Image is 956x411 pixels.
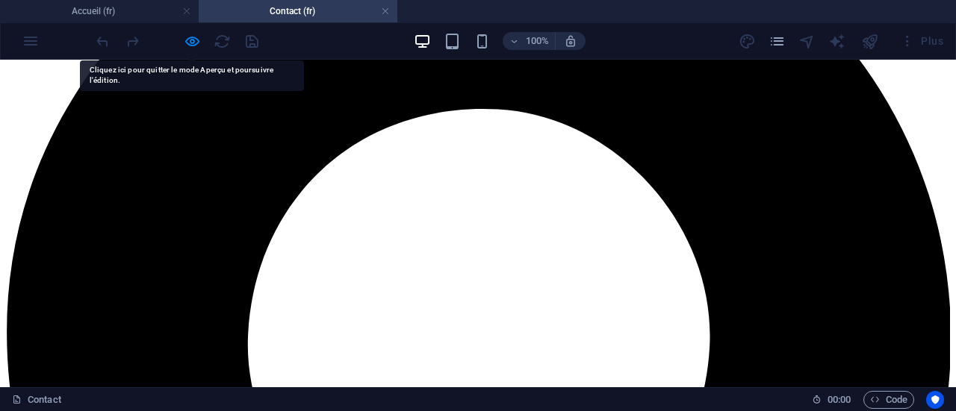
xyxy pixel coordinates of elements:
[503,32,556,50] button: 100%
[769,33,786,50] i: Pages (Ctrl+Alt+S)
[525,32,549,50] h6: 100%
[926,391,944,409] button: Usercentrics
[812,391,851,409] h6: Durée de la session
[564,34,577,48] i: Lors du redimensionnement, ajuster automatiquement le niveau de zoom en fonction de l'appareil sé...
[870,391,907,409] span: Code
[863,391,914,409] button: Code
[828,391,851,409] span: 00 00
[199,3,397,19] h4: Contact (fr)
[12,391,61,409] a: Cliquez pour annuler la sélection. Double-cliquez pour ouvrir Pages.
[769,32,786,50] button: pages
[838,394,840,405] span: :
